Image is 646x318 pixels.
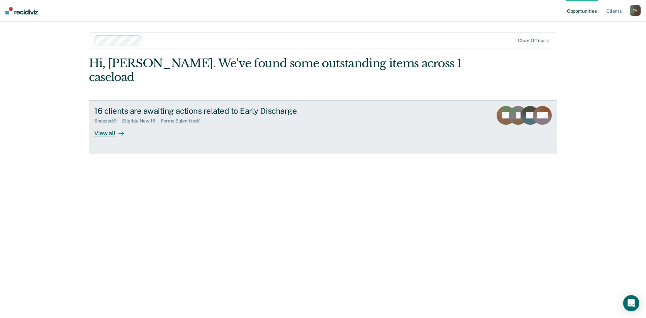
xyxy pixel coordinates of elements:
[94,106,330,116] div: 16 clients are awaiting actions related to Early Discharge
[89,57,464,84] div: Hi, [PERSON_NAME]. We’ve found some outstanding items across 1 caseload
[630,5,641,16] button: TK
[630,5,641,16] div: T K
[89,100,557,153] a: 16 clients are awaiting actions related to Early DischargeSnoozed:9Eligible Now:16Forms Submitted...
[122,118,161,124] div: Eligible Now : 16
[518,38,549,43] div: Clear officers
[623,295,639,311] div: Open Intercom Messenger
[161,118,206,124] div: Forms Submitted : 1
[5,7,38,14] img: Recidiviz
[94,124,132,137] div: View all
[94,118,122,124] div: Snoozed : 9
